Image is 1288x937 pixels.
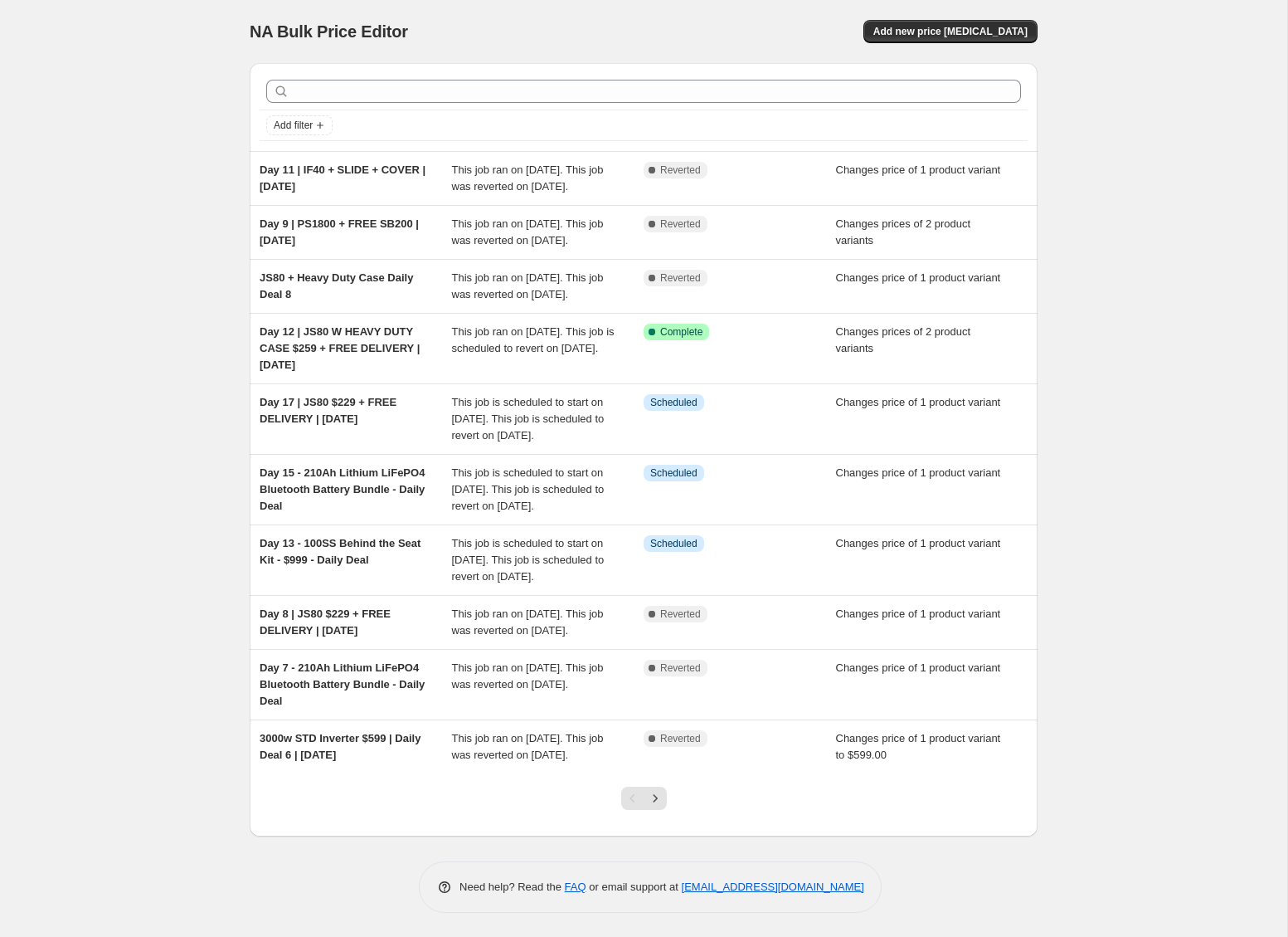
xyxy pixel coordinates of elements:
span: Changes price of 1 product variant [836,271,1001,284]
span: This job ran on [DATE]. This job was reverted on [DATE]. [452,271,604,300]
span: This job ran on [DATE]. This job is scheduled to revert on [DATE]. [452,325,615,354]
span: Changes price of 1 product variant to $599.00 [836,732,1001,761]
span: or email support at [586,881,682,893]
button: Add filter [266,115,333,135]
span: Day 8 | JS80 $229 + FREE DELIVERY | [DATE] [260,608,391,637]
a: [EMAIL_ADDRESS][DOMAIN_NAME] [682,881,864,893]
span: This job is scheduled to start on [DATE]. This job is scheduled to revert on [DATE]. [452,396,605,442]
span: This job ran on [DATE]. This job was reverted on [DATE]. [452,163,604,193]
span: Scheduled [650,537,697,550]
span: This job is scheduled to start on [DATE]. This job is scheduled to revert on [DATE]. [452,466,605,512]
span: Add new price [MEDICAL_DATA] [873,25,1028,38]
nav: Pagination [621,787,667,810]
span: Changes price of 1 product variant [836,661,1001,674]
button: Add new price [MEDICAL_DATA] [863,20,1038,43]
span: Scheduled [650,466,697,480]
span: Changes price of 1 product variant [836,608,1001,620]
span: Changes price of 1 product variant [836,537,1001,549]
span: Reverted [660,661,701,675]
span: Need help? Read the [459,881,565,893]
span: Changes price of 1 product variant [836,466,1001,479]
span: This job is scheduled to start on [DATE]. This job is scheduled to revert on [DATE]. [452,537,605,583]
span: Reverted [660,163,701,177]
span: This job ran on [DATE]. This job was reverted on [DATE]. [452,217,604,246]
span: Reverted [660,271,701,285]
a: FAQ [565,881,586,893]
span: Day 15 - 210Ah Lithium LiFePO4 Bluetooth Battery Bundle - Daily Deal [260,466,425,512]
span: This job ran on [DATE]. This job was reverted on [DATE]. [452,661,604,691]
span: Changes prices of 2 product variants [836,325,971,354]
span: Day 7 - 210Ah Lithium LiFePO4 Bluetooth Battery Bundle - Daily Deal [260,661,425,707]
span: Day 17 | JS80 $229 + FREE DELIVERY | [DATE] [260,396,396,425]
span: This job ran on [DATE]. This job was reverted on [DATE]. [452,732,604,761]
span: Changes price of 1 product variant [836,163,1001,176]
span: This job ran on [DATE]. This job was reverted on [DATE]. [452,608,604,637]
span: JS80 + Heavy Duty Case Daily Deal 8 [260,271,413,300]
span: Complete [660,325,702,339]
span: Add filter [274,119,313,132]
span: Day 12 | JS80 W HEAVY DUTY CASE $259 + FREE DELIVERY | [DATE] [260,325,420,371]
span: Changes price of 1 product variant [836,396,1001,408]
button: Next [644,787,667,810]
span: Day 13 - 100SS Behind the Seat Kit - $999 - Daily Deal [260,537,420,566]
span: Reverted [660,732,701,745]
span: Changes prices of 2 product variants [836,217,971,246]
span: Day 9 | PS1800 + FREE SB200 | [DATE] [260,217,419,246]
span: NA Bulk Price Editor [250,22,408,41]
span: Reverted [660,217,701,231]
span: 3000w STD Inverter $599 | Daily Deal 6 | [DATE] [260,732,420,761]
span: Day 11 | IF40 + SLIDE + COVER | [DATE] [260,163,425,193]
span: Reverted [660,608,701,621]
span: Scheduled [650,396,697,409]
